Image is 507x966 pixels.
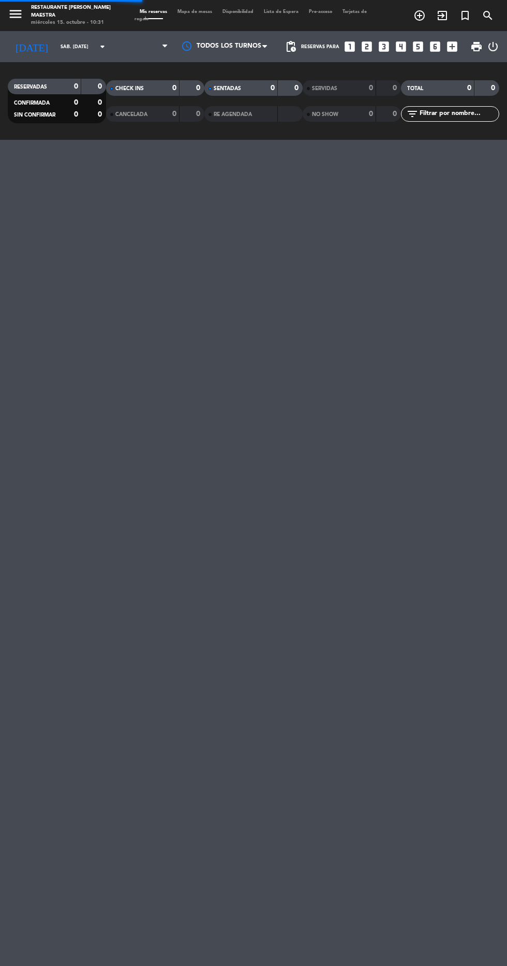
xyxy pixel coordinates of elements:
span: RESERVADAS [14,84,47,90]
strong: 0 [196,110,202,118]
div: miércoles 15. octubre - 10:31 [31,19,119,27]
span: SERVIDAS [312,86,337,91]
strong: 0 [172,84,176,92]
i: looks_3 [377,40,391,53]
strong: 0 [271,84,275,92]
strong: 0 [393,110,399,118]
span: CHECK INS [115,86,144,91]
i: [DATE] [8,36,55,57]
strong: 0 [491,84,497,92]
span: CANCELADA [115,112,147,117]
div: Restaurante [PERSON_NAME] Maestra [31,4,119,19]
i: search [482,9,494,22]
span: NO SHOW [312,112,338,117]
span: CONFIRMADA [14,100,50,106]
span: Mis reservas [135,9,172,14]
div: LOG OUT [487,31,499,62]
span: pending_actions [285,40,297,53]
strong: 0 [369,110,373,118]
strong: 0 [294,84,301,92]
strong: 0 [393,84,399,92]
strong: 0 [74,83,78,90]
strong: 0 [98,99,104,106]
strong: 0 [74,111,78,118]
strong: 0 [74,99,78,106]
span: RE AGENDADA [214,112,252,117]
i: turned_in_not [459,9,471,22]
i: looks_one [343,40,356,53]
strong: 0 [172,110,176,118]
i: add_circle_outline [413,9,426,22]
span: Lista de Espera [259,9,304,14]
i: menu [8,6,23,22]
strong: 0 [196,84,202,92]
strong: 0 [467,84,471,92]
strong: 0 [98,83,104,90]
i: exit_to_app [436,9,449,22]
i: looks_4 [394,40,408,53]
span: Pre-acceso [304,9,337,14]
i: arrow_drop_down [96,40,109,53]
span: Disponibilidad [217,9,259,14]
strong: 0 [98,111,104,118]
button: menu [8,6,23,24]
i: power_settings_new [487,40,499,53]
i: add_box [445,40,459,53]
i: looks_6 [428,40,442,53]
span: print [470,40,483,53]
i: filter_list [406,108,419,120]
span: Mapa de mesas [172,9,217,14]
i: looks_5 [411,40,425,53]
span: Reservas para [301,44,339,50]
span: SENTADAS [214,86,241,91]
span: SIN CONFIRMAR [14,112,55,118]
strong: 0 [369,84,373,92]
span: TOTAL [407,86,423,91]
i: looks_two [360,40,374,53]
input: Filtrar por nombre... [419,108,499,120]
